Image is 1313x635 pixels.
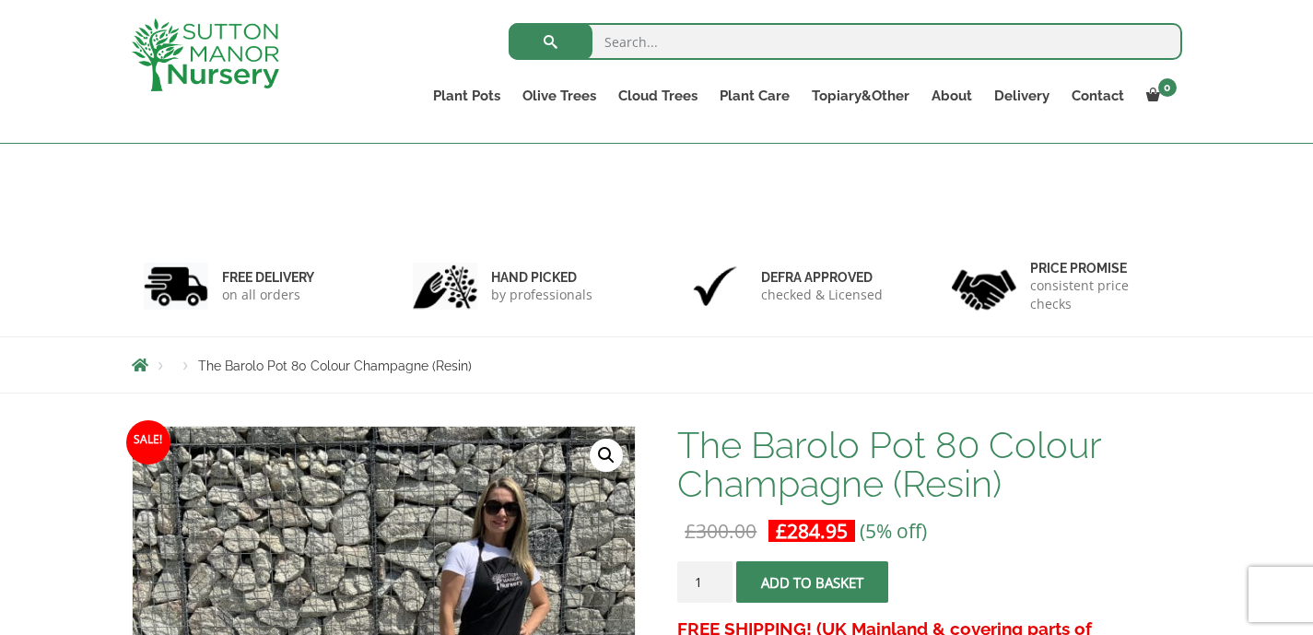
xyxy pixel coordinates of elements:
img: 4.jpg [952,258,1016,314]
span: 0 [1158,78,1177,97]
p: checked & Licensed [761,286,883,304]
a: About [920,83,983,109]
a: Cloud Trees [607,83,709,109]
h6: Price promise [1030,260,1170,276]
a: Olive Trees [511,83,607,109]
a: 0 [1135,83,1182,109]
a: Plant Pots [422,83,511,109]
img: 1.jpg [144,263,208,310]
span: The Barolo Pot 80 Colour Champagne (Resin) [198,359,472,373]
p: by professionals [491,286,592,304]
h6: FREE DELIVERY [222,269,314,286]
button: Add to basket [736,561,888,603]
a: Topiary&Other [801,83,920,109]
input: Product quantity [677,561,733,603]
span: £ [776,518,787,544]
input: Search... [509,23,1182,60]
h1: The Barolo Pot 80 Colour Champagne (Resin) [677,426,1181,503]
bdi: 284.95 [776,518,848,544]
span: (5% off) [860,518,927,544]
img: logo [132,18,279,91]
span: Sale! [126,420,170,464]
h6: Defra approved [761,269,883,286]
p: on all orders [222,286,314,304]
img: 3.jpg [683,263,747,310]
img: 2.jpg [413,263,477,310]
a: Plant Care [709,83,801,109]
a: View full-screen image gallery [590,439,623,472]
nav: Breadcrumbs [132,358,1182,372]
h6: hand picked [491,269,592,286]
span: £ [685,518,696,544]
a: Delivery [983,83,1061,109]
p: consistent price checks [1030,276,1170,313]
bdi: 300.00 [685,518,756,544]
a: Contact [1061,83,1135,109]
